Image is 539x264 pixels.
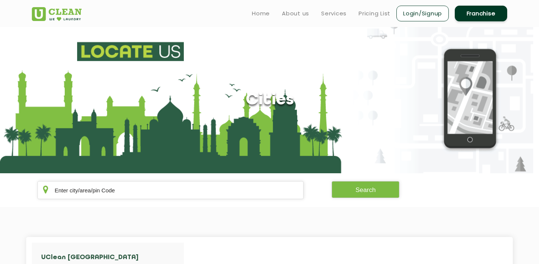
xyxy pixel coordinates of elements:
[332,181,400,198] button: Search
[37,181,304,199] input: Enter city/area/pin Code
[321,9,347,18] a: Services
[282,9,309,18] a: About us
[252,9,270,18] a: Home
[32,7,82,21] img: UClean Laundry and Dry Cleaning
[246,91,294,110] h1: Cities
[396,6,449,21] a: Login/Signup
[41,254,174,261] h4: UClean [GEOGRAPHIC_DATA]
[359,9,390,18] a: Pricing List
[455,6,507,21] a: Franchise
